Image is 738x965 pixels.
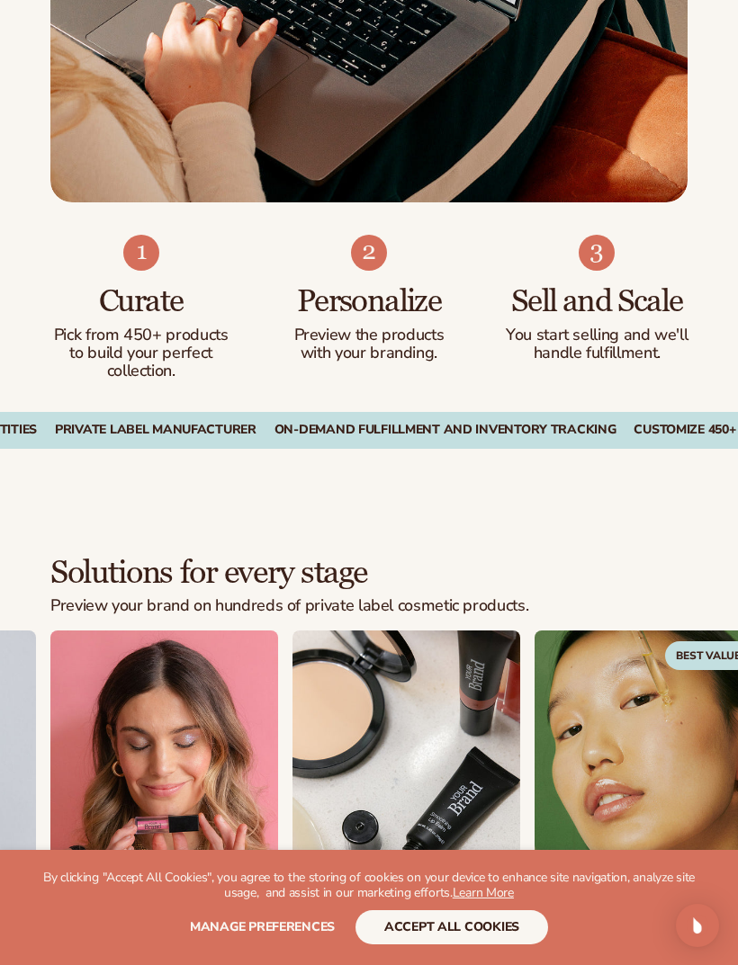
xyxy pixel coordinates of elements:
h3: Personalize [273,285,464,320]
p: By clicking "Accept All Cookies", you agree to the storing of cookies on your device to enhance s... [36,871,702,901]
button: accept all cookies [355,910,548,944]
button: Manage preferences [190,910,335,944]
p: with your branding. [273,344,464,362]
img: Shopify Image 5 [351,235,387,271]
div: On-Demand Fulfillment and Inventory Tracking [274,423,616,438]
p: Pick from 450+ products to build your perfect collection. [45,326,237,380]
h3: Curate [45,285,237,320]
img: Shopify Image 9 [50,630,278,921]
p: You start selling and we'll [501,326,693,344]
p: Preview your brand on hundreds of private label cosmetic products. [50,596,528,616]
a: Learn More [453,884,514,901]
h3: Sell and Scale [501,285,693,320]
span: Manage preferences [190,918,335,935]
div: Open Intercom Messenger [676,904,719,947]
p: handle fulfillment. [501,344,693,362]
p: Preview the products [273,326,464,344]
img: Shopify Image 4 [123,235,159,271]
img: Shopify Image 6 [579,235,615,271]
img: Shopify Image 11 [292,630,520,921]
div: PRIVATE LABEL MANUFACTURER [55,423,256,438]
h2: Solutions for every stage [50,557,528,589]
